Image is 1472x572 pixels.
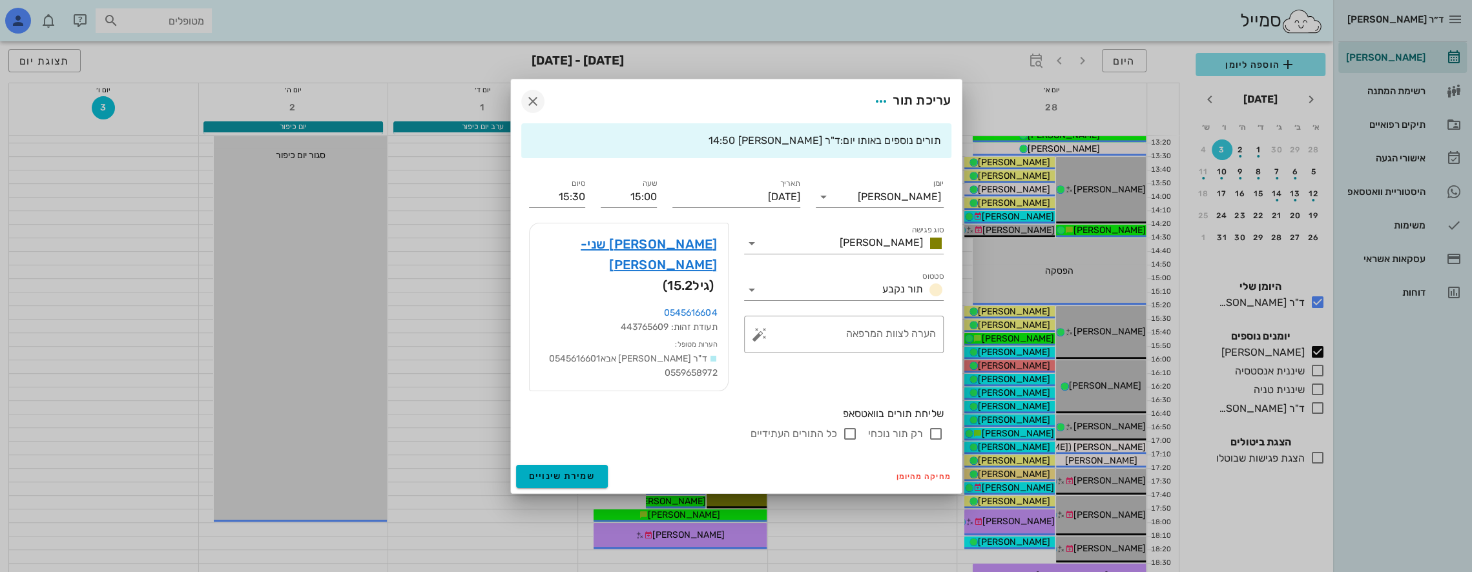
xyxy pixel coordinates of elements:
div: [PERSON_NAME] [858,191,941,203]
span: ד"ר [PERSON_NAME] אבא0545616601 0559658972 [548,353,717,378]
span: תור נקבע [882,283,923,295]
button: שמירת שינויים [516,465,608,488]
label: תאריך [780,179,800,189]
label: יומן [933,179,944,189]
label: רק תור נוכחי [868,427,923,440]
label: סטטוס [922,272,944,281]
div: תורים נוספים באותו יום: [532,134,941,148]
div: יומן[PERSON_NAME] [816,187,944,207]
label: שעה [642,179,657,189]
small: הערות מטופל: [675,340,717,349]
div: תעודת זהות: 443765609 [540,320,718,334]
span: 15.2 [667,278,692,293]
span: שמירת שינויים [529,471,596,482]
span: (גיל ) [663,275,714,296]
label: סוג פגישה [911,225,944,235]
label: סיום [572,179,585,189]
a: 0545616604 [664,307,718,318]
div: שליחת תורים בוואטסאפ [529,407,944,421]
label: כל התורים העתידיים [751,427,837,440]
span: ד"ר [PERSON_NAME] 14:50 [709,134,840,147]
div: עריכת תור [869,90,951,113]
button: מחיקה מהיומן [891,467,957,485]
a: [PERSON_NAME] שני-[PERSON_NAME] [540,234,718,275]
span: מחיקה מהיומן [897,472,951,481]
span: [PERSON_NAME] [840,236,923,249]
div: סטטוסתור נקבע [744,280,944,300]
